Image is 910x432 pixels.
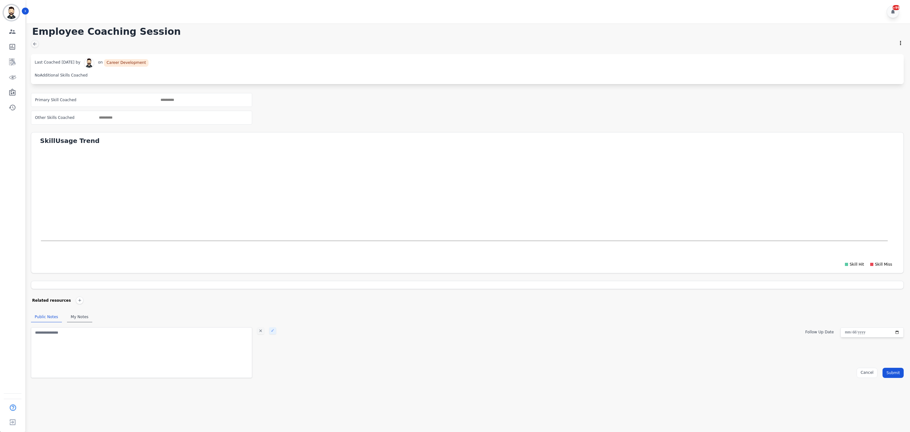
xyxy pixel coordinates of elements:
[62,58,75,68] span: [DATE]
[35,111,75,124] div: Other Skills Coached
[883,368,904,378] button: Submit
[875,262,892,267] text: Skill Miss
[67,312,92,322] div: My Notes
[35,71,88,80] div: No Additional Skills Coached
[35,93,76,107] div: Primary Skill Coached
[40,136,903,145] div: Skill Usage Trend
[32,297,71,304] div: Related resources
[850,262,864,267] text: Skill Hit
[32,26,181,37] h1: Employee Coaching Session
[35,58,900,68] div: Last Coached by on
[97,115,135,120] ul: selected options
[31,312,62,322] div: Public Notes
[4,5,19,20] img: Bordered avatar
[269,327,276,334] div: ✓
[76,297,83,304] div: +
[84,58,94,68] img: avatar
[805,330,834,334] label: Follow Up Date
[257,327,264,334] div: ✕
[857,368,878,378] button: Cancel
[104,59,149,67] div: Career Development
[893,5,900,10] div: +99
[158,97,251,103] ul: selected options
